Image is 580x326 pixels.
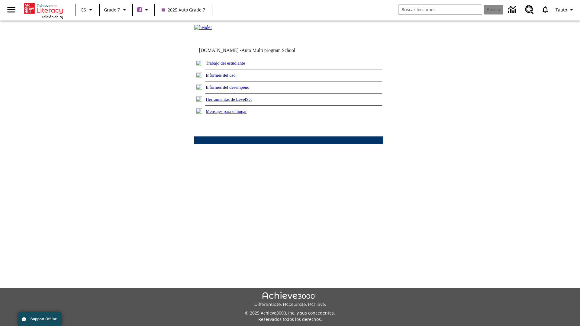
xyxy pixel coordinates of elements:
[18,312,62,326] button: Support Offline
[101,4,130,15] button: Grado: Grado 7, Elige un grado
[556,7,567,13] span: Tauto
[553,4,578,15] button: Perfil/Configuración
[104,7,120,13] span: Grado 7
[398,5,482,14] input: Buscar campo
[135,4,153,15] button: Boost El color de la clase es morado/púrpura. Cambiar el color de la clase.
[254,292,326,307] img: Achieve3000 Differentiate Accelerate Achieve
[196,60,202,66] img: plus.gif
[206,61,245,66] a: Trabajo del estudiante
[196,108,202,114] img: plus.gif
[162,7,205,13] span: 2025 Auto Grade 7
[78,4,97,15] button: Lenguaje: ES, Selecciona un idioma
[199,48,310,53] td: [DOMAIN_NAME] -
[521,2,537,18] a: Centro de recursos, Se abrirá en una pestaña nueva.
[196,72,202,78] img: plus.gif
[196,96,202,102] img: plus.gif
[241,48,295,53] nobr: Auto Multi program School
[206,73,236,78] a: Informes del uso
[206,85,249,90] a: Informes del desempeño
[537,2,553,18] a: Notificaciones
[206,97,252,102] a: Herramientas de LevelSet
[194,25,212,30] img: header
[196,84,202,90] img: plus.gif
[504,2,521,18] a: Centro de información
[31,317,57,321] span: Support Offline
[2,1,20,19] button: Abrir el menú lateral
[24,2,63,19] div: Portada
[138,6,141,13] span: B
[206,109,247,114] a: Mensajes para el hogar
[42,14,63,19] span: Edición de NJ
[81,7,86,13] span: ES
